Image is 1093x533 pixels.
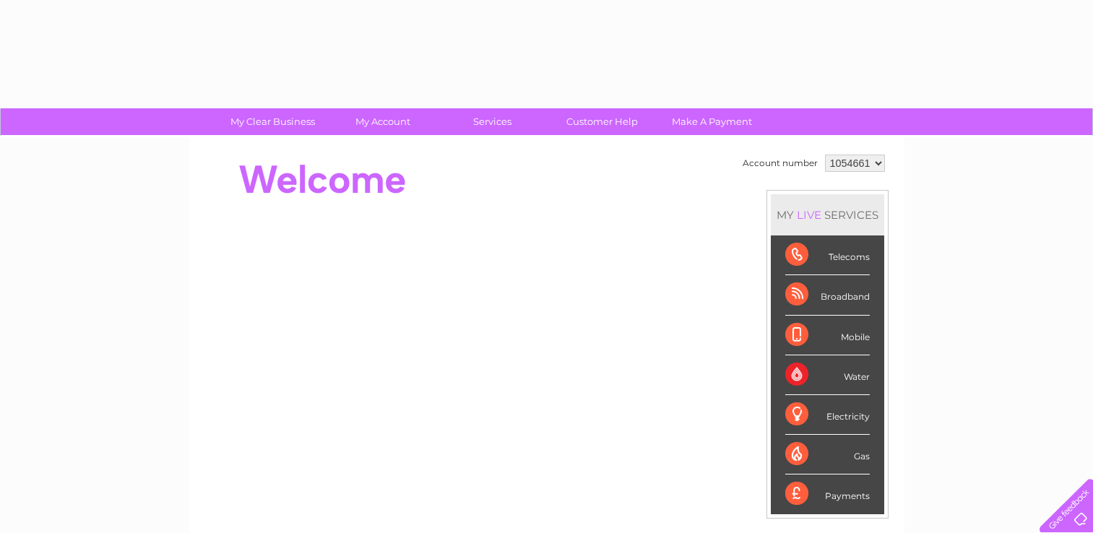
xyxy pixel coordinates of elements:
[213,108,332,135] a: My Clear Business
[785,275,870,315] div: Broadband
[323,108,442,135] a: My Account
[785,355,870,395] div: Water
[785,235,870,275] div: Telecoms
[771,194,884,235] div: MY SERVICES
[433,108,552,135] a: Services
[785,316,870,355] div: Mobile
[785,474,870,513] div: Payments
[739,151,821,175] td: Account number
[785,395,870,435] div: Electricity
[543,108,662,135] a: Customer Help
[652,108,772,135] a: Make A Payment
[794,208,824,222] div: LIVE
[785,435,870,474] div: Gas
